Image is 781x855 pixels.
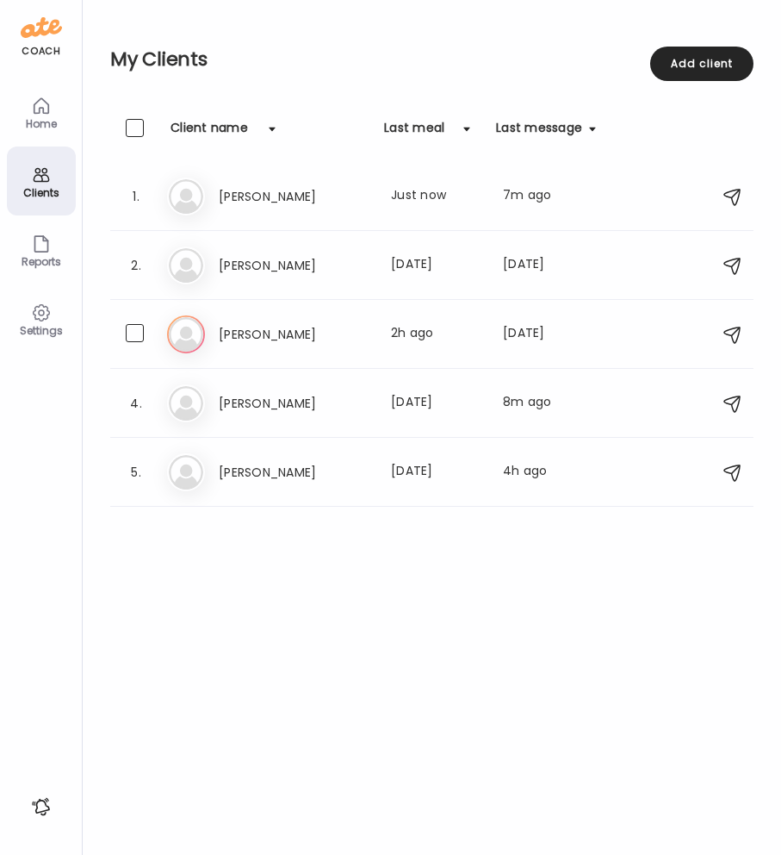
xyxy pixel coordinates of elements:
[126,393,146,414] div: 4.
[391,393,482,414] div: [DATE]
[22,44,60,59] div: coach
[10,325,72,336] div: Settings
[219,255,370,276] h3: [PERSON_NAME]
[219,393,370,414] h3: [PERSON_NAME]
[650,47,753,81] div: Add client
[391,462,482,483] div: [DATE]
[219,186,370,207] h3: [PERSON_NAME]
[10,187,72,198] div: Clients
[503,186,596,207] div: 7m ago
[10,256,72,267] div: Reports
[170,119,248,147] div: Client name
[503,393,596,414] div: 8m ago
[496,119,582,147] div: Last message
[384,119,444,147] div: Last meal
[10,118,72,129] div: Home
[219,462,370,483] h3: [PERSON_NAME]
[126,462,146,483] div: 5.
[391,186,482,207] div: Just now
[391,324,482,345] div: 2h ago
[503,462,596,483] div: 4h ago
[503,255,596,276] div: [DATE]
[21,14,62,41] img: ate
[391,255,482,276] div: [DATE]
[503,324,596,345] div: [DATE]
[126,255,146,276] div: 2.
[110,47,753,72] h2: My Clients
[126,186,146,207] div: 1.
[219,324,370,345] h3: [PERSON_NAME]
